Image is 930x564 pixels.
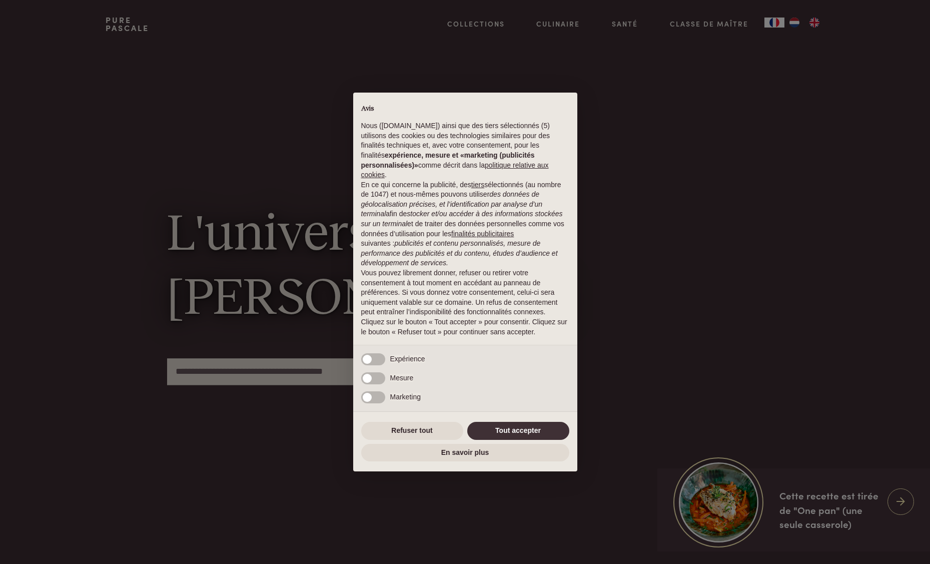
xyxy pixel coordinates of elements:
[467,422,569,440] button: Tout accepter
[471,180,484,190] button: tiers
[361,239,558,267] em: publicités et contenu personnalisés, mesure de performance des publicités et du contenu, études d...
[361,190,543,218] em: des données de géolocalisation précises, et l’identification par analyse d’un terminal
[390,393,421,401] span: Marketing
[361,444,569,462] button: En savoir plus
[451,229,514,239] button: finalités publicitaires
[390,374,414,382] span: Mesure
[361,121,569,180] p: Nous ([DOMAIN_NAME]) ainsi que des tiers sélectionnés (5) utilisons des cookies ou des technologi...
[361,317,569,337] p: Cliquez sur le bouton « Tout accepter » pour consentir. Cliquez sur le bouton « Refuser tout » po...
[361,268,569,317] p: Vous pouvez librement donner, refuser ou retirer votre consentement à tout moment en accédant au ...
[361,210,563,228] em: stocker et/ou accéder à des informations stockées sur un terminal
[361,422,463,440] button: Refuser tout
[361,105,569,114] h2: Avis
[361,180,569,268] p: En ce qui concerne la publicité, des sélectionnés (au nombre de 1047) et nous-mêmes pouvons utili...
[390,355,425,363] span: Expérience
[361,151,535,169] strong: expérience, mesure et «marketing (publicités personnalisées)»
